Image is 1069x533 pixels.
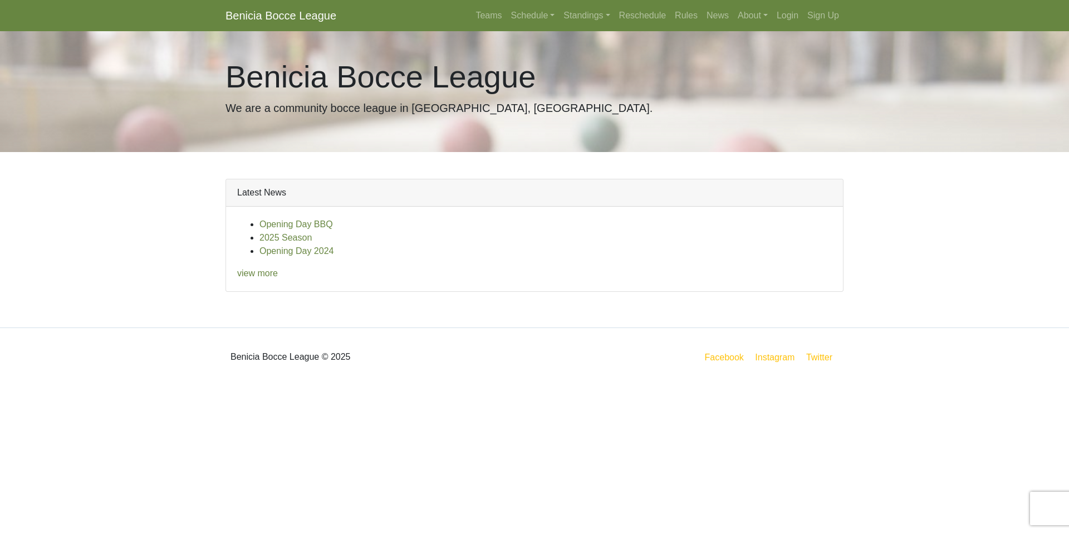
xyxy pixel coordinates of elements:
[772,4,803,27] a: Login
[615,4,671,27] a: Reschedule
[226,179,843,207] div: Latest News
[702,4,733,27] a: News
[237,268,278,278] a: view more
[259,246,334,256] a: Opening Day 2024
[733,4,772,27] a: About
[471,4,506,27] a: Teams
[753,350,797,364] a: Instagram
[703,350,746,364] a: Facebook
[559,4,614,27] a: Standings
[259,233,312,242] a: 2025 Season
[217,337,534,377] div: Benicia Bocce League © 2025
[803,4,844,27] a: Sign Up
[507,4,560,27] a: Schedule
[225,4,336,27] a: Benicia Bocce League
[225,100,844,116] p: We are a community bocce league in [GEOGRAPHIC_DATA], [GEOGRAPHIC_DATA].
[804,350,841,364] a: Twitter
[670,4,702,27] a: Rules
[259,219,333,229] a: Opening Day BBQ
[225,58,844,95] h1: Benicia Bocce League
